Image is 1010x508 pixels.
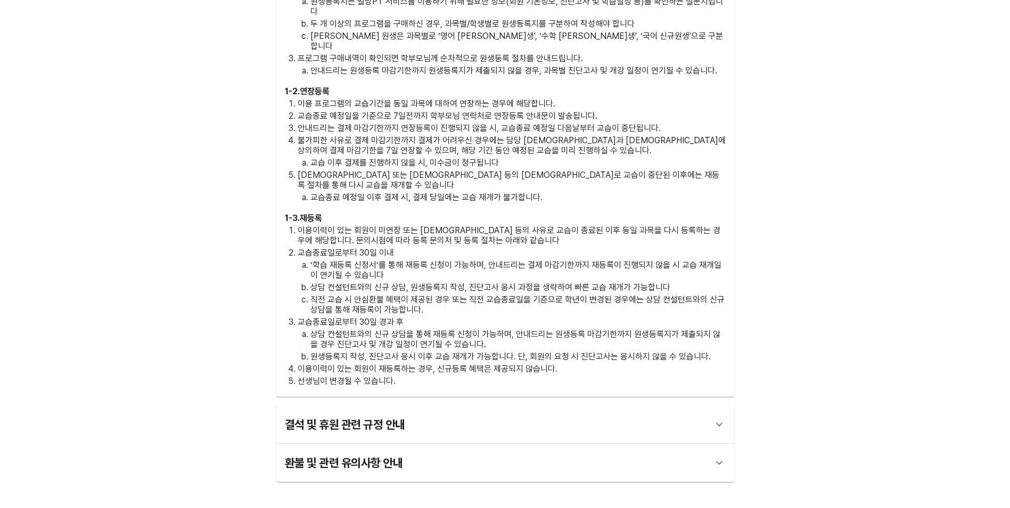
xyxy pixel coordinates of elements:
p: 이용이력이 있는 회원이 재등록하는 경우, 신규등록 혜택은 제공되지 않습니다. [298,364,726,374]
p: 직전 교습 시 안심환불 혜택이 제공된 경우 또는 직전 교습종료일을 기준으로 학년이 변경된 경우에는 상담 컨설턴트와의 신규 상담을 통해 재등록이 가능합니다. [310,294,726,315]
p: 교습종료일로부터 30일 이내 [298,248,726,258]
div: 결석 및 휴원 관련 규정 안내 [285,412,707,437]
p: [DEMOGRAPHIC_DATA] 또는 [DEMOGRAPHIC_DATA] 등의 [DEMOGRAPHIC_DATA]로 교습이 중단된 이후에는 재등록 절차를 통해 다시 교습을 재개... [298,170,726,190]
p: 교습종료 예정일 이후 결제 시, 결제 당일에는 교습 재개가 불가합니다. [310,192,726,202]
p: 교습종료 예정일을 기준으로 7일전까지 학부모님 연락처로 연장등록 안내문이 발송됩니다. [298,111,726,121]
p: 안내드리는 원생등록 마감기한까지 원생등록지가 제출되지 않을 경우, 과목별 진단고사 및 개강 일정이 연기될 수 있습니다. [310,65,726,76]
p: 교습 이후 결제를 진행하지 않을 시, 미수금이 청구됩니다 [310,158,726,168]
p: 상담 컨설턴트와의 신규 상담을 통해 재등록 신청이 가능하며, 안내드리는 원생등록 마감기한까지 원생등록지가 제출되지 않을 경우 진단고사 및 개강 일정이 연기될 수 있습니다. [310,329,726,349]
p: ‘학습 재등록 신청서’를 통해 재등록 신청이 가능하며, 안내드리는 결제 마감기한까지 재등록이 진행되지 않을 시 교습 재개일이 연기될 수 있습니다 [310,260,726,280]
h3: 1 - 3 . 재등록 [285,213,726,223]
div: 결석 및 휴원 관련 규정 안내 [276,405,734,444]
p: 두 개 이상의 프로그램을 구매하신 경우, 과목별/학생별로 원생등록지를 구분하여 작성해야 합니다 [310,19,726,29]
div: 환불 및 관련 유의사항 안내 [276,444,734,482]
p: 이용이력이 있는 회원이 미연장 또는 [DEMOGRAPHIC_DATA] 등의 사유로 교습이 종료된 이후 동일 과목을 다시 등록하는 경우에 해당합니다. 문의시점에 따라 등록 문의... [298,225,726,245]
p: 선생님이 변경될 수 있습니다. [298,376,726,386]
p: 원생등록지 작성, 진단고사 응시 이후 교습 재개가 가능합니다. 단, 회원의 요청 시 진단고사는 응시하지 않을 수 있습니다. [310,351,726,362]
p: 상담 컨설턴트와의 신규 상담, 원생등록지 작성, 진단고사 응시 과정을 생략하여 빠른 교습 재개가 가능합니다 [310,282,726,292]
div: 환불 및 관련 유의사항 안내 [285,450,707,476]
p: 안내드리는 결제 마감기한까지 연장등록이 진행되지 않을 시, 교습종료 예정일 다음날부터 교습이 중단됩니다. [298,123,726,133]
p: [PERSON_NAME] 원생은 과목별로 ‘영어 [PERSON_NAME]생', ‘수학 [PERSON_NAME]생', ‘국어 신규원생'으로 구분합니다 [310,31,726,51]
p: 불가피한 사유로 결제 마감기한까지 결제가 어려우신 경우에는 담당 [DEMOGRAPHIC_DATA]과 [DEMOGRAPHIC_DATA]에 상의하여 결제 마감기한을 7일 연장할 ... [298,135,726,155]
h3: 1 - 2 . 연장등록 [285,86,726,96]
p: 이용 프로그램의 교습기간을 동일 과목에 대하여 연장하는 경우에 해당합니다. [298,99,726,109]
p: 교습종료일로부터 30일 경과 후 [298,317,726,327]
p: 프로그램 구매내역이 확인되면 학부모님께 순차적으로 원생등록 절차를 안내드립니다. [298,53,726,63]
